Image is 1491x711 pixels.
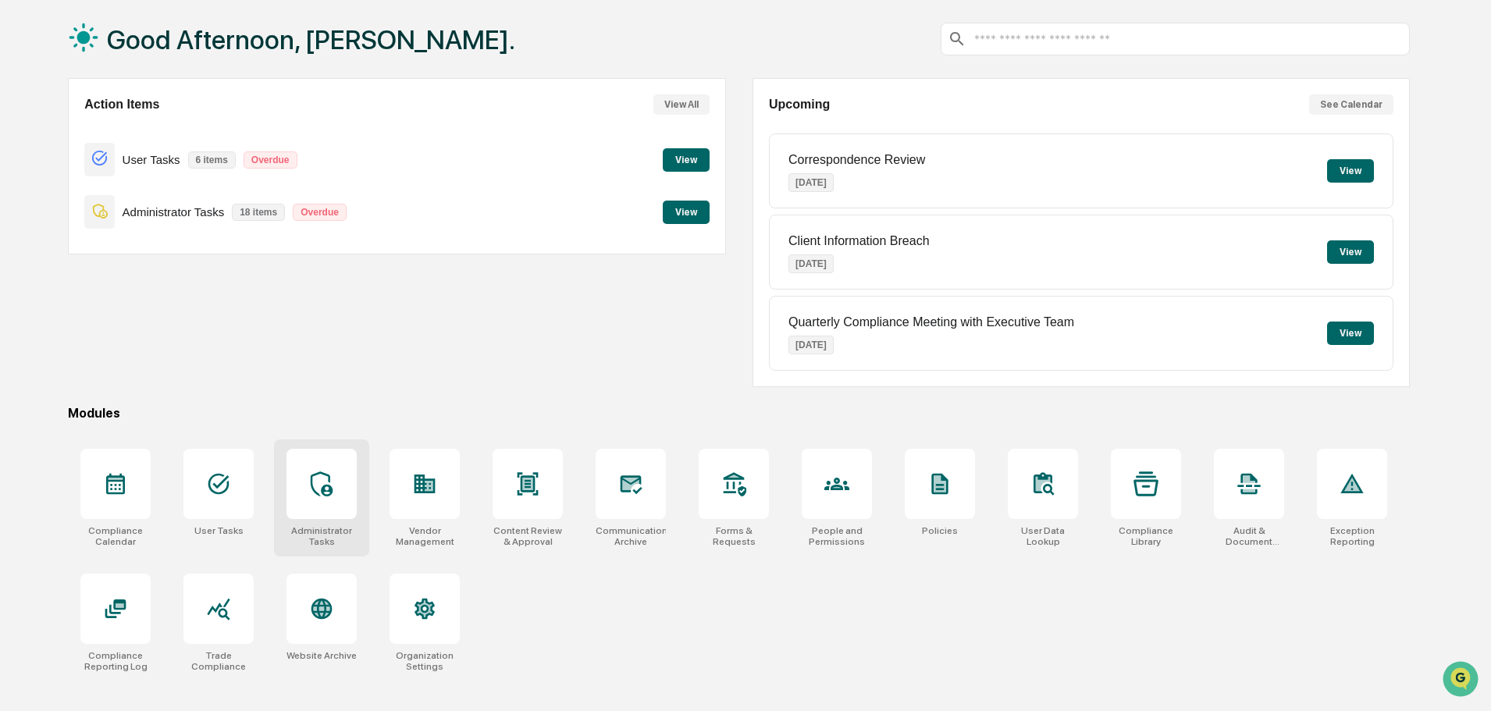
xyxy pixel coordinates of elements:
[788,254,834,273] p: [DATE]
[1008,525,1078,547] div: User Data Lookup
[788,234,930,248] p: Client Information Breach
[16,86,47,117] img: Greenboard
[53,235,197,247] div: We're available if you need us!
[53,219,256,235] div: Start new chat
[596,525,666,547] div: Communications Archive
[183,650,254,672] div: Trade Compliance
[31,326,98,342] span: Data Lookup
[232,204,285,221] p: 18 items
[663,151,710,166] a: View
[123,205,225,219] p: Administrator Tasks
[663,204,710,219] a: View
[129,297,194,312] span: Attestations
[788,173,834,192] p: [DATE]
[286,650,357,661] div: Website Archive
[16,328,28,340] div: 🔎
[802,525,872,547] div: People and Permissions
[31,297,101,312] span: Preclearance
[1327,159,1374,183] button: View
[788,153,925,167] p: Correspondence Review
[1441,659,1483,702] iframe: Open customer support
[1327,240,1374,264] button: View
[1317,525,1387,547] div: Exception Reporting
[9,320,105,348] a: 🔎Data Lookup
[16,133,284,158] p: How can we help?
[1111,525,1181,547] div: Compliance Library
[788,315,1074,329] p: Quarterly Compliance Meeting with Executive Team
[68,406,1410,421] div: Modules
[155,364,189,376] span: Pylon
[244,151,297,169] p: Overdue
[188,151,236,169] p: 6 items
[390,650,460,672] div: Organization Settings
[80,525,151,547] div: Compliance Calendar
[107,24,515,55] h1: Good Afternoon, [PERSON_NAME].
[84,98,159,112] h2: Action Items
[265,224,284,243] button: Start new chat
[788,336,834,354] p: [DATE]
[663,201,710,224] button: View
[107,290,200,318] a: 🗄️Attestations
[699,525,769,547] div: Forms & Requests
[1327,322,1374,345] button: View
[194,525,244,536] div: User Tasks
[16,219,44,247] img: 1746055101610-c473b297-6a78-478c-a979-82029cc54cd1
[80,650,151,672] div: Compliance Reporting Log
[286,525,357,547] div: Administrator Tasks
[16,298,28,311] div: 🖐️
[293,204,347,221] p: Overdue
[1214,525,1284,547] div: Audit & Document Logs
[390,525,460,547] div: Vendor Management
[769,98,830,112] h2: Upcoming
[1309,94,1393,115] button: See Calendar
[663,148,710,172] button: View
[9,290,107,318] a: 🖐️Preclearance
[493,525,563,547] div: Content Review & Approval
[113,298,126,311] div: 🗄️
[653,94,710,115] button: View All
[123,153,180,166] p: User Tasks
[922,525,958,536] div: Policies
[110,364,189,376] a: Powered byPylon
